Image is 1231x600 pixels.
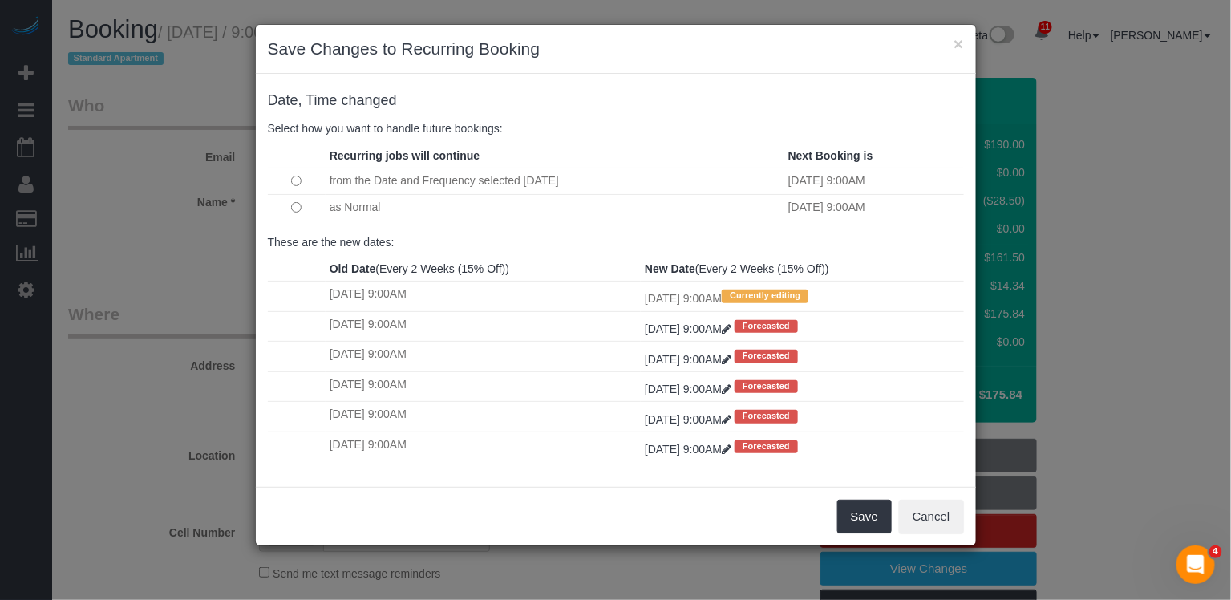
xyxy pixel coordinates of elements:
span: 4 [1209,545,1222,558]
strong: Recurring jobs will continue [330,149,480,162]
span: Forecasted [735,410,798,423]
td: [DATE] 9:00AM [326,282,641,311]
td: [DATE] 9:00AM [641,282,963,311]
a: [DATE] 9:00AM [645,443,735,456]
p: Select how you want to handle future bookings: [268,120,964,136]
button: Cancel [899,500,964,533]
td: [DATE] 9:00AM [326,342,641,371]
iframe: Intercom live chat [1176,545,1215,584]
span: Forecasted [735,320,798,333]
p: These are the new dates: [268,234,964,250]
button: Save [837,500,892,533]
span: Date, Time [268,92,338,108]
td: [DATE] 9:00AM [326,432,641,461]
span: Forecasted [735,440,798,453]
button: × [954,35,963,52]
td: as Normal [326,194,784,220]
a: [DATE] 9:00AM [645,383,735,395]
h4: changed [268,93,964,109]
td: [DATE] 9:00AM [784,194,964,220]
a: [DATE] 9:00AM [645,413,735,426]
span: Forecasted [735,350,798,363]
span: Forecasted [735,380,798,393]
td: [DATE] 9:00AM [326,311,641,341]
th: (Every 2 Weeks (15% Off)) [641,257,963,282]
h3: Save Changes to Recurring Booking [268,37,964,61]
a: [DATE] 9:00AM [645,322,735,335]
a: [DATE] 9:00AM [645,353,735,366]
td: [DATE] 9:00AM [784,168,964,194]
strong: New Date [645,262,695,275]
strong: Next Booking is [788,149,873,162]
span: Currently editing [722,290,808,302]
td: [DATE] 9:00AM [326,371,641,401]
strong: Old Date [330,262,376,275]
td: [DATE] 9:00AM [326,402,641,432]
td: from the Date and Frequency selected [DATE] [326,168,784,194]
th: (Every 2 Weeks (15% Off)) [326,257,641,282]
